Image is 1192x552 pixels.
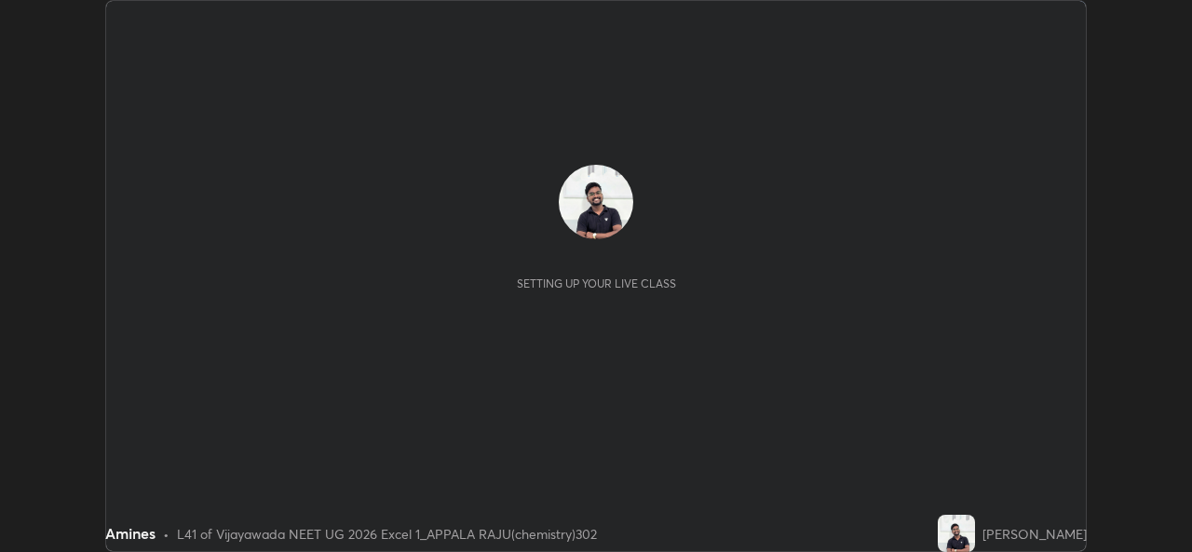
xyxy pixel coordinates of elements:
div: Amines [105,522,156,545]
div: • [163,524,169,544]
div: [PERSON_NAME] [982,524,1087,544]
img: bc1e988ca0cf4562ab82a4b28077fbea.jpg [559,165,633,239]
div: Setting up your live class [517,276,676,290]
div: L41 of Vijayawada NEET UG 2026 Excel 1_APPALA RAJU(chemistry)302 [177,524,597,544]
img: bc1e988ca0cf4562ab82a4b28077fbea.jpg [938,515,975,552]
